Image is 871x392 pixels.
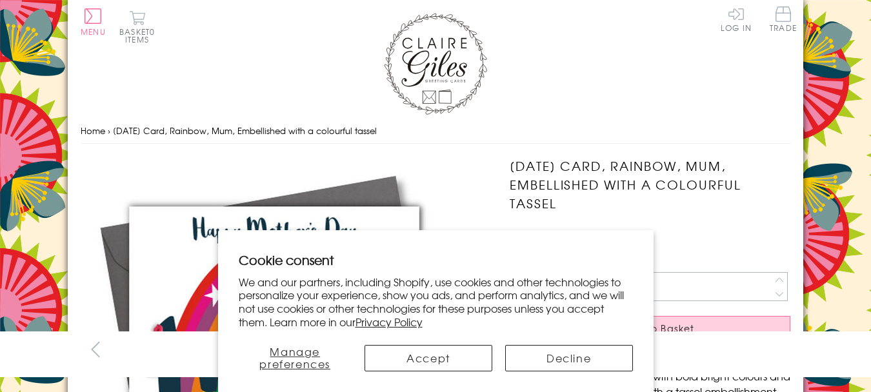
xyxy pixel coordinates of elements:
span: [DATE] Card, Rainbow, Mum, Embellished with a colourful tassel [113,124,377,137]
nav: breadcrumbs [81,118,790,144]
h2: Cookie consent [239,251,633,269]
img: Claire Giles Greetings Cards [384,13,487,115]
button: prev [81,335,110,364]
span: 0 items [125,26,155,45]
span: Menu [81,26,106,37]
span: Trade [770,6,797,32]
p: We and our partners, including Shopify, use cookies and other technologies to personalize your ex... [239,275,633,329]
span: Add to Basket [621,322,695,335]
h1: [DATE] Card, Rainbow, Mum, Embellished with a colourful tassel [510,157,790,212]
a: Log In [721,6,752,32]
span: Manage preferences [259,344,330,371]
a: Trade [770,6,797,34]
span: MTA006 [510,226,549,241]
button: Accept [365,345,492,371]
button: Basket0 items [119,10,155,43]
button: Manage preferences [239,345,352,371]
button: Menu [81,8,106,35]
span: › [108,124,110,137]
a: Home [81,124,105,137]
button: Decline [505,345,633,371]
a: Privacy Policy [355,314,423,329]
